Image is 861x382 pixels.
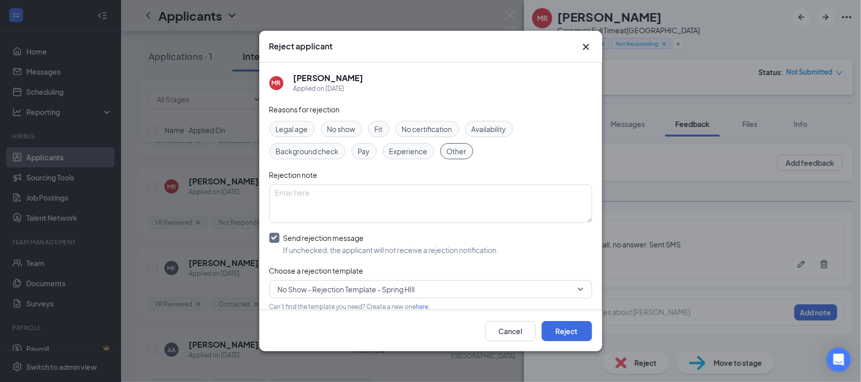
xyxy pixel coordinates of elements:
[269,266,364,275] span: Choose a rejection template
[269,41,333,52] h3: Reject applicant
[276,146,339,157] span: Background check
[402,123,452,135] span: No certification
[485,321,536,341] button: Cancel
[389,146,428,157] span: Experience
[580,41,592,53] svg: Cross
[447,146,467,157] span: Other
[358,146,370,157] span: Pay
[580,41,592,53] button: Close
[272,79,281,87] div: MR
[375,123,383,135] span: Fit
[276,123,308,135] span: Legal age
[542,321,592,341] button: Reject
[827,348,851,372] div: Open Intercom Messenger
[269,170,318,179] span: Rejection note
[269,303,430,310] span: Can't find the template you need? Create a new one .
[416,303,429,310] a: here
[472,123,506,135] span: Availability
[278,282,415,297] span: No Show - Rejection Template - Spring HIll
[294,73,364,84] h5: [PERSON_NAME]
[294,84,364,94] div: Applied on [DATE]
[269,105,340,114] span: Reasons for rejection
[327,123,356,135] span: No show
